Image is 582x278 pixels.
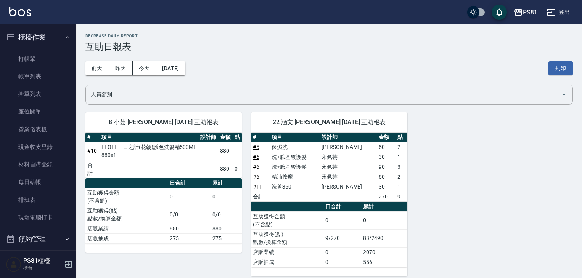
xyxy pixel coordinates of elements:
[9,7,31,16] img: Logo
[3,156,73,173] a: 材料自購登錄
[270,172,320,182] td: 精油按摩
[3,27,73,47] button: 櫃檯作業
[320,142,377,152] td: [PERSON_NAME]
[320,133,377,142] th: 設計師
[218,142,233,160] td: 880
[270,133,320,142] th: 項目
[198,133,218,142] th: 設計師
[323,202,361,212] th: 日合計
[85,133,100,142] th: #
[211,188,242,206] td: 0
[251,192,270,201] td: 合計
[168,178,211,188] th: 日合計
[251,229,323,247] td: 互助獲得(點) 點數/換算金額
[253,144,259,150] a: #5
[253,184,262,190] a: #11
[218,160,233,178] td: 880
[85,233,168,243] td: 店販抽成
[361,202,407,212] th: 累計
[320,182,377,192] td: [PERSON_NAME]
[548,61,573,75] button: 列印
[320,172,377,182] td: 宋佩芸
[377,133,396,142] th: 金額
[543,5,573,19] button: 登出
[253,164,259,170] a: #6
[270,182,320,192] td: 洗剪350
[270,152,320,162] td: 洗+胺基酸護髮
[396,133,407,142] th: 點
[233,160,242,178] td: 0
[23,265,62,272] p: 櫃台
[168,233,211,243] td: 275
[396,162,407,172] td: 3
[3,209,73,226] a: 現場電腦打卡
[211,233,242,243] td: 275
[377,182,396,192] td: 30
[251,133,407,202] table: a dense table
[323,229,361,247] td: 9/270
[253,154,259,160] a: #6
[396,152,407,162] td: 1
[323,211,361,229] td: 0
[23,257,62,265] h5: PS81櫃檯
[320,152,377,162] td: 宋佩芸
[320,162,377,172] td: 宋佩芸
[211,178,242,188] th: 累計
[85,178,242,244] table: a dense table
[251,257,323,267] td: 店販抽成
[109,61,133,75] button: 昨天
[270,162,320,172] td: 洗+胺基酸護髮
[396,182,407,192] td: 1
[377,152,396,162] td: 30
[233,133,242,142] th: 點
[218,133,233,142] th: 金額
[100,142,198,160] td: FLOLE一日之計(花朝)護色洗髮精500ML 880x1
[511,5,540,20] button: PS81
[523,8,537,17] div: PS81
[168,224,211,233] td: 880
[361,257,407,267] td: 556
[85,34,573,38] h2: Decrease Daily Report
[260,118,398,126] span: 22 涵文 [PERSON_NAME] [DATE] 互助報表
[361,247,407,257] td: 2070
[87,148,97,154] a: #10
[6,257,21,272] img: Person
[323,247,361,257] td: 0
[396,172,407,182] td: 2
[251,211,323,229] td: 互助獲得金額 (不含點)
[396,192,407,201] td: 9
[95,118,233,126] span: 8 小芸 [PERSON_NAME] [DATE] 互助報表
[377,142,396,152] td: 60
[156,61,185,75] button: [DATE]
[3,103,73,120] a: 座位開單
[85,224,168,233] td: 店販業績
[3,249,73,269] button: 報表及分析
[361,211,407,229] td: 0
[85,61,109,75] button: 前天
[85,160,100,178] td: 合計
[323,257,361,267] td: 0
[270,142,320,152] td: 保濕洗
[3,138,73,156] a: 現金收支登錄
[492,5,507,20] button: save
[253,174,259,180] a: #6
[85,133,242,178] table: a dense table
[211,224,242,233] td: 880
[3,68,73,85] a: 帳單列表
[377,192,396,201] td: 270
[251,247,323,257] td: 店販業績
[396,142,407,152] td: 2
[3,191,73,209] a: 排班表
[251,133,270,142] th: #
[377,162,396,172] td: 90
[361,229,407,247] td: 83/2490
[85,188,168,206] td: 互助獲得金額 (不含點)
[85,206,168,224] td: 互助獲得(點) 點數/換算金額
[211,206,242,224] td: 0/0
[3,121,73,138] a: 營業儀表板
[377,172,396,182] td: 60
[3,173,73,191] a: 每日結帳
[168,188,211,206] td: 0
[133,61,156,75] button: 今天
[558,88,570,101] button: Open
